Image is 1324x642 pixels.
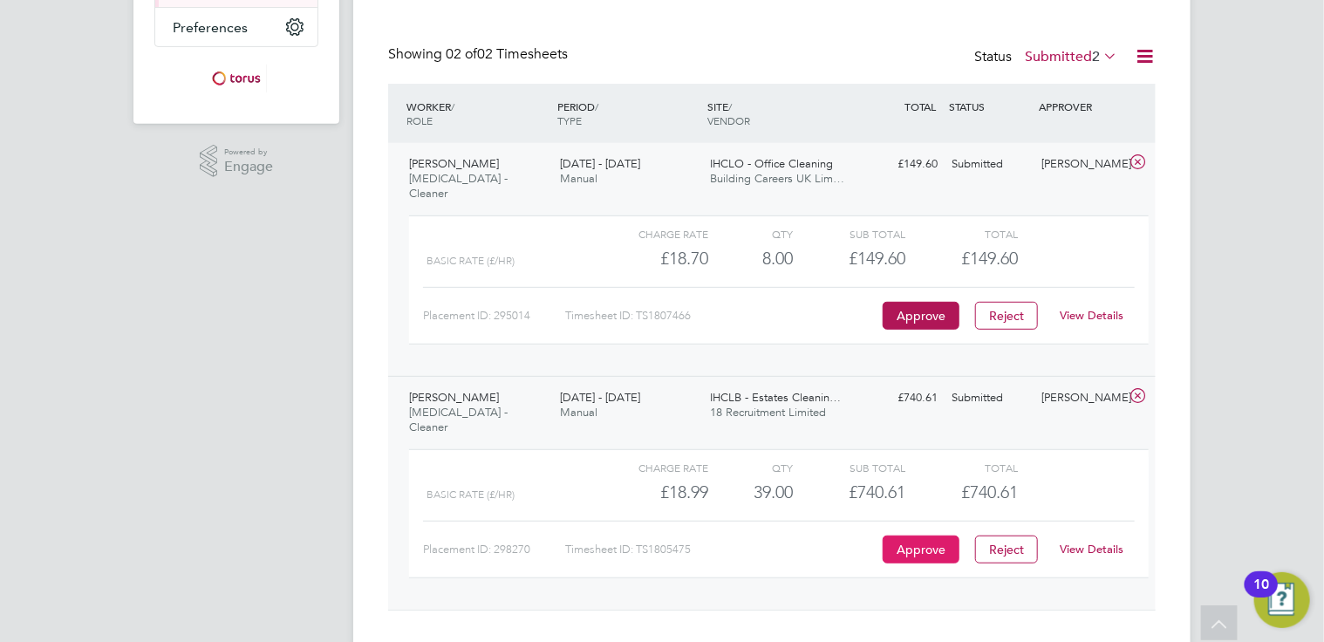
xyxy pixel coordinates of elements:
button: Reject [975,302,1038,330]
div: Timesheet ID: TS1807466 [565,302,878,330]
span: Basic Rate (£/HR) [427,488,515,501]
span: Building Careers UK Lim… [711,171,845,186]
img: torus-logo-retina.png [206,65,267,92]
span: [MEDICAL_DATA] - Cleaner [409,171,508,201]
div: Showing [388,45,571,64]
span: 02 of [446,45,477,63]
div: £18.70 [596,244,708,273]
span: Manual [560,405,597,420]
span: Powered by [224,145,273,160]
span: ROLE [406,113,433,127]
div: Sub Total [793,457,905,478]
span: Engage [224,160,273,174]
span: £149.60 [962,248,1019,269]
a: Powered byEngage [200,145,274,178]
span: [DATE] - [DATE] [560,156,640,171]
label: Submitted [1025,48,1117,65]
span: / [729,99,733,113]
div: [PERSON_NAME] [1035,150,1126,179]
div: £740.61 [793,478,905,507]
button: Preferences [155,8,317,46]
span: [PERSON_NAME] [409,390,499,405]
div: 10 [1253,584,1269,607]
span: Preferences [173,19,248,36]
span: 02 Timesheets [446,45,568,63]
div: 39.00 [708,478,793,507]
a: View Details [1061,308,1124,323]
span: IHCLB - Estates Cleanin… [711,390,842,405]
button: Reject [975,536,1038,563]
span: [MEDICAL_DATA] - Cleaner [409,405,508,434]
div: Timesheet ID: TS1805475 [565,536,878,563]
span: VENDOR [708,113,751,127]
span: TOTAL [904,99,936,113]
div: Submitted [945,150,1035,179]
span: 18 Recruitment Limited [711,405,827,420]
a: Go to home page [154,65,318,92]
div: QTY [708,457,793,478]
span: [DATE] - [DATE] [560,390,640,405]
div: QTY [708,223,793,244]
div: PERIOD [553,91,704,136]
div: Total [905,457,1018,478]
span: Manual [560,171,597,186]
div: Placement ID: 295014 [423,302,565,330]
span: / [451,99,454,113]
div: Charge rate [596,457,708,478]
div: Placement ID: 298270 [423,536,565,563]
div: APPROVER [1035,91,1126,122]
div: Sub Total [793,223,905,244]
span: 2 [1092,48,1100,65]
div: [PERSON_NAME] [1035,384,1126,413]
div: Total [905,223,1018,244]
div: £149.60 [854,150,945,179]
span: IHCLO - Office Cleaning [711,156,834,171]
div: £18.99 [596,478,708,507]
span: [PERSON_NAME] [409,156,499,171]
button: Open Resource Center, 10 new notifications [1254,572,1310,628]
div: £740.61 [854,384,945,413]
span: £740.61 [962,481,1019,502]
button: Approve [883,302,959,330]
span: / [595,99,598,113]
div: Submitted [945,384,1035,413]
a: View Details [1061,542,1124,557]
div: £149.60 [793,244,905,273]
div: Status [974,45,1121,70]
span: Basic Rate (£/HR) [427,255,515,267]
div: WORKER [402,91,553,136]
div: Charge rate [596,223,708,244]
div: STATUS [945,91,1035,122]
div: 8.00 [708,244,793,273]
div: SITE [704,91,855,136]
button: Approve [883,536,959,563]
span: TYPE [557,113,582,127]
